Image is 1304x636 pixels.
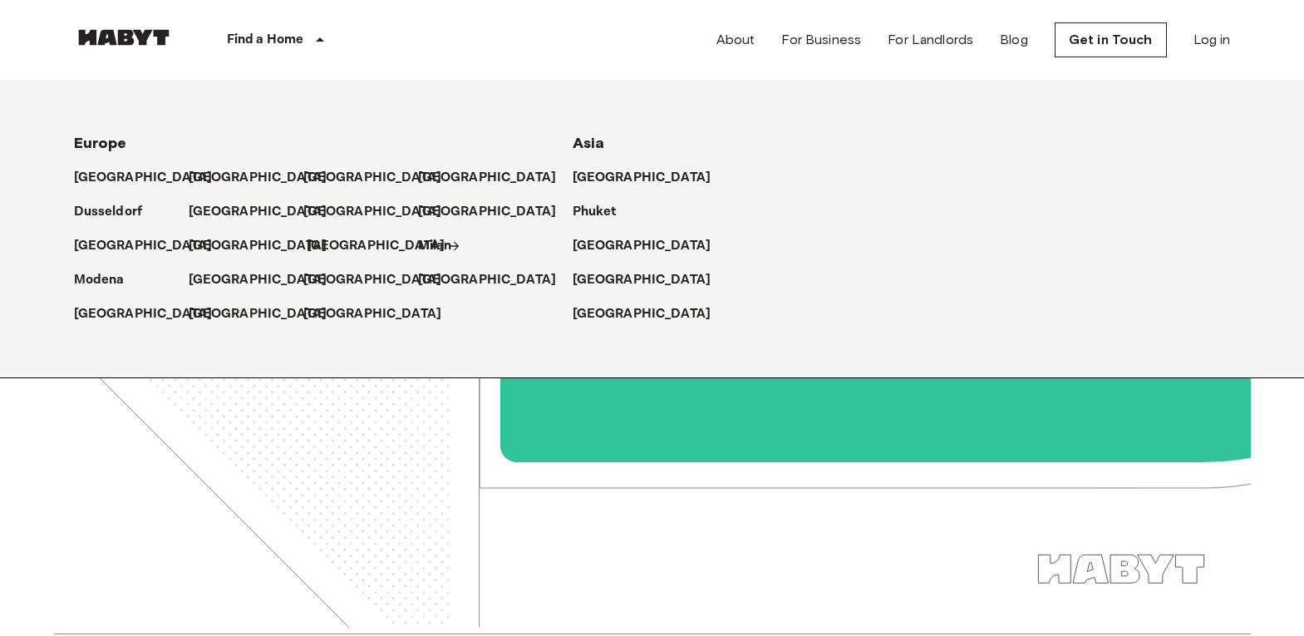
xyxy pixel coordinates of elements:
p: [GEOGRAPHIC_DATA] [418,202,557,222]
p: [GEOGRAPHIC_DATA] [189,270,327,290]
p: [GEOGRAPHIC_DATA] [189,236,327,256]
a: [GEOGRAPHIC_DATA] [307,236,462,256]
p: [GEOGRAPHIC_DATA] [303,304,442,324]
p: [GEOGRAPHIC_DATA] [303,270,442,290]
p: [GEOGRAPHIC_DATA] [74,168,213,188]
a: For Business [781,30,861,50]
a: [GEOGRAPHIC_DATA] [418,168,573,188]
a: [GEOGRAPHIC_DATA] [573,236,728,256]
a: Log in [1193,30,1231,50]
p: [GEOGRAPHIC_DATA] [74,236,213,256]
a: [GEOGRAPHIC_DATA] [189,168,344,188]
span: Europe [74,134,127,152]
span: Asia [573,134,605,152]
a: [GEOGRAPHIC_DATA] [303,168,459,188]
p: Find a Home [227,30,304,50]
a: [GEOGRAPHIC_DATA] [74,236,229,256]
p: [GEOGRAPHIC_DATA] [189,202,327,222]
a: About [716,30,755,50]
a: [GEOGRAPHIC_DATA] [573,168,728,188]
p: [GEOGRAPHIC_DATA] [418,168,557,188]
a: [GEOGRAPHIC_DATA] [303,304,459,324]
p: [GEOGRAPHIC_DATA] [573,270,711,290]
a: [GEOGRAPHIC_DATA] [573,304,728,324]
a: [GEOGRAPHIC_DATA] [189,236,344,256]
a: Blog [1000,30,1028,50]
a: [GEOGRAPHIC_DATA] [74,168,229,188]
a: For Landlords [888,30,973,50]
a: Get in Touch [1055,22,1167,57]
a: [GEOGRAPHIC_DATA] [189,202,344,222]
p: Dusseldorf [74,202,143,222]
a: Phuket [573,202,633,222]
p: [GEOGRAPHIC_DATA] [307,236,445,256]
a: Modena [74,270,141,290]
p: Modena [74,270,125,290]
a: Dusseldorf [74,202,160,222]
a: [GEOGRAPHIC_DATA] [418,202,573,222]
p: [GEOGRAPHIC_DATA] [303,168,442,188]
a: [GEOGRAPHIC_DATA] [74,304,229,324]
p: [GEOGRAPHIC_DATA] [418,270,557,290]
p: [GEOGRAPHIC_DATA] [573,304,711,324]
a: [GEOGRAPHIC_DATA] [303,202,459,222]
img: Habyt [74,29,174,46]
p: [GEOGRAPHIC_DATA] [189,304,327,324]
p: [GEOGRAPHIC_DATA] [189,168,327,188]
p: [GEOGRAPHIC_DATA] [303,202,442,222]
a: [GEOGRAPHIC_DATA] [573,270,728,290]
p: [GEOGRAPHIC_DATA] [573,236,711,256]
a: [GEOGRAPHIC_DATA] [418,270,573,290]
a: [GEOGRAPHIC_DATA] [303,270,459,290]
p: [GEOGRAPHIC_DATA] [573,168,711,188]
a: [GEOGRAPHIC_DATA] [189,304,344,324]
p: Phuket [573,202,617,222]
p: [GEOGRAPHIC_DATA] [74,304,213,324]
a: [GEOGRAPHIC_DATA] [189,270,344,290]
